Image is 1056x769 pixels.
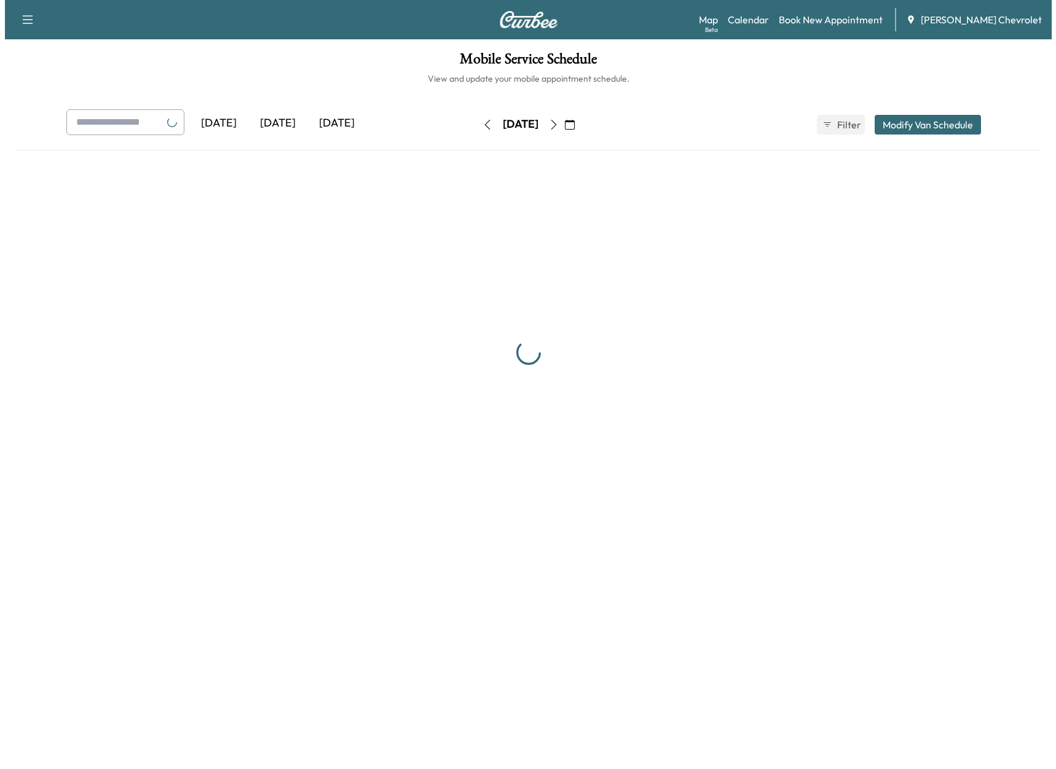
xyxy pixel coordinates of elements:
[494,11,553,28] img: Curbee Logo
[812,115,860,135] button: Filter
[774,12,878,27] a: Book New Appointment
[12,52,1034,72] h1: Mobile Service Schedule
[700,25,713,34] div: Beta
[243,109,302,138] div: [DATE]
[723,12,764,27] a: Calendar
[916,12,1037,27] span: [PERSON_NAME] Chevrolet
[832,117,854,132] span: Filter
[302,109,361,138] div: [DATE]
[184,109,243,138] div: [DATE]
[12,72,1034,85] h6: View and update your mobile appointment schedule.
[694,12,713,27] a: MapBeta
[870,115,976,135] button: Modify Van Schedule
[498,117,534,132] div: [DATE]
